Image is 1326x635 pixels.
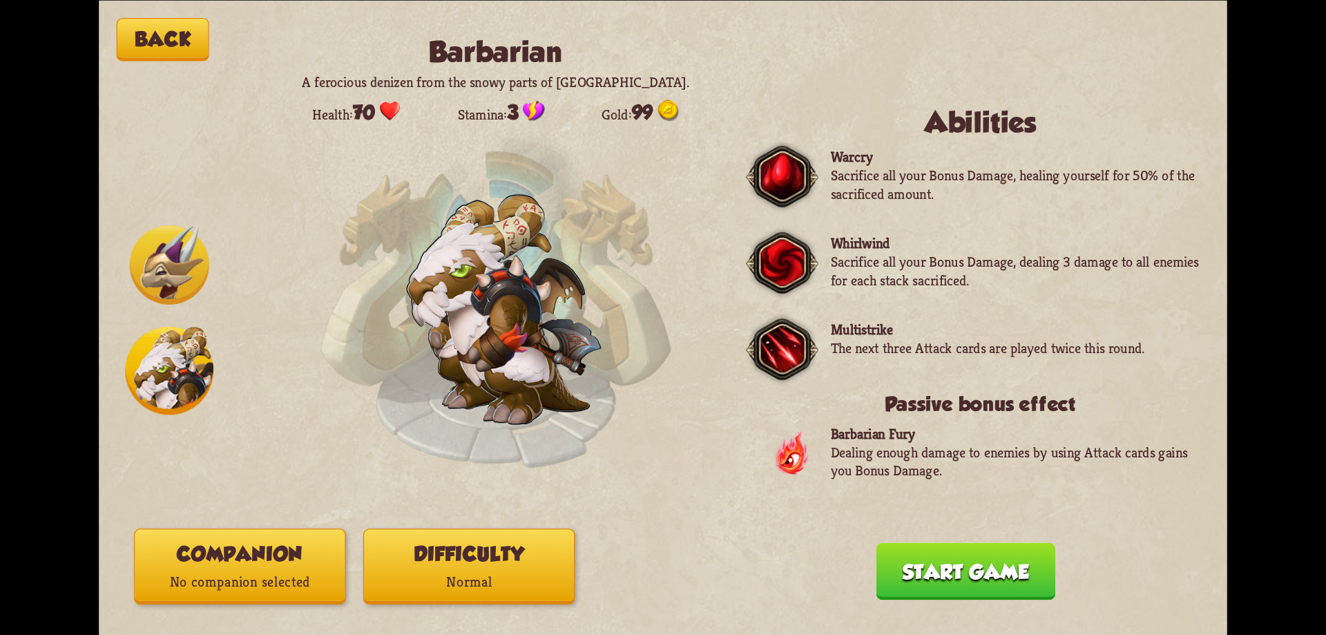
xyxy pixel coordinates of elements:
img: Dark_Frame.png [746,312,818,386]
img: Enchantment_Altar.png [319,124,672,477]
h2: Abilities [760,106,1200,138]
button: Start game [876,542,1055,600]
h3: Passive bonus effect [760,392,1200,415]
p: Warcry [831,147,1201,166]
span: 3 [507,101,519,124]
p: No companion selected [135,568,345,596]
span: 99 [632,101,653,124]
img: Heart.png [379,99,401,121]
p: Dealing enough damage to enemies by using Attack cards gains you Bonus Damage. [831,443,1201,480]
button: DifficultyNormal [363,529,575,605]
button: Back [117,18,209,61]
span: 70 [353,101,375,124]
div: Health: [312,99,401,123]
img: Dark_Frame.png [746,140,818,214]
div: Gold: [602,99,678,123]
p: A ferocious denizen from the snowy parts of [GEOGRAPHIC_DATA]. [284,73,707,91]
img: Barbarian_Dragon_Icon.png [125,326,213,415]
p: Normal [364,568,574,596]
p: Whirlwind [831,234,1201,252]
img: Dark_Frame.png [746,226,818,300]
div: Stamina: [458,99,545,123]
h2: Barbarian [284,35,707,68]
img: Barbarian_Dragon.png [406,194,602,425]
p: Multistrike [831,320,1144,339]
button: CompanionNo companion selected [134,529,345,605]
img: Chevalier_Dragon_Icon.png [130,225,209,304]
p: Sacrifice all your Bonus Damage, dealing 3 damage to all enemies for each stack sacrificed. [831,252,1201,290]
img: DragonFury.png [773,428,810,476]
p: Sacrifice all your Bonus Damage, healing yourself for 50% of the sacrificed amount. [831,166,1201,203]
img: Stamina_Icon.png [523,99,545,121]
p: The next three Attack cards are played twice this round. [831,339,1144,357]
img: Barbarian_Dragon.png [407,195,602,423]
img: Gold.png [657,99,679,121]
p: Barbarian Fury [831,424,1201,443]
